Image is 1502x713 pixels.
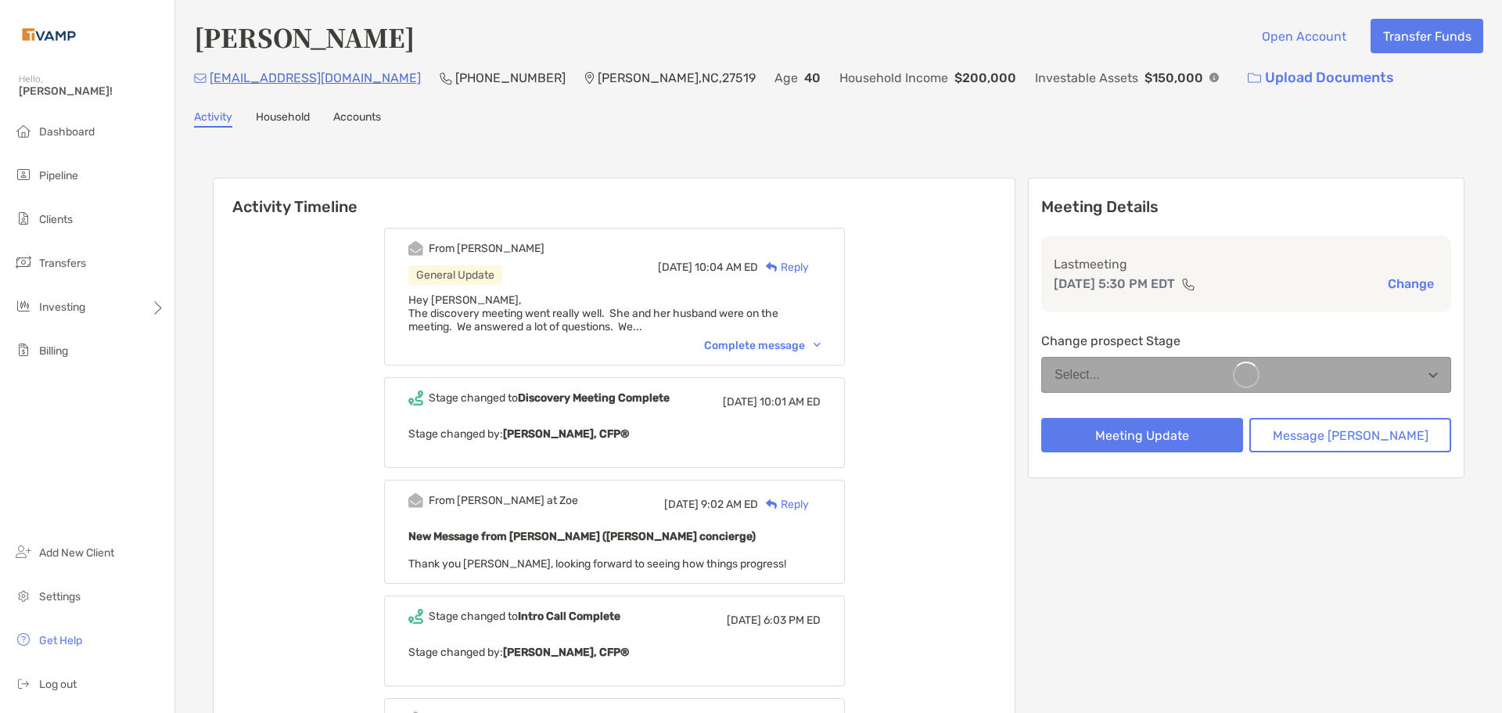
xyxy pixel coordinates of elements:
b: [PERSON_NAME], CFP® [503,646,629,659]
span: [DATE] [664,498,699,511]
span: Get Help [39,634,82,647]
h4: [PERSON_NAME] [194,19,415,55]
p: Household Income [839,68,948,88]
h6: Activity Timeline [214,178,1015,216]
img: billing icon [14,340,33,359]
p: [PERSON_NAME] , NC , 27519 [598,68,756,88]
img: pipeline icon [14,165,33,184]
span: Investing [39,301,85,314]
img: Event icon [408,241,423,256]
p: [EMAIL_ADDRESS][DOMAIN_NAME] [210,68,421,88]
a: Household [256,110,310,128]
a: Accounts [333,110,381,128]
span: Dashboard [39,125,95,139]
span: 10:04 AM ED [695,261,758,274]
img: dashboard icon [14,121,33,140]
p: 40 [804,68,821,88]
p: [DATE] 5:30 PM EDT [1054,274,1175,293]
span: [DATE] [658,261,692,274]
img: Email Icon [194,74,207,83]
span: [DATE] [727,614,761,627]
span: Settings [39,590,81,603]
p: Meeting Details [1041,197,1451,217]
img: settings icon [14,586,33,605]
img: Reply icon [766,499,778,510]
b: Intro Call Complete [518,610,620,623]
button: Meeting Update [1041,418,1243,452]
img: Location Icon [584,72,595,85]
img: transfers icon [14,253,33,272]
img: Event icon [408,391,423,405]
span: 6:03 PM ED [764,614,821,627]
a: Upload Documents [1238,61,1404,95]
div: Stage changed to [429,391,670,405]
span: Pipeline [39,169,78,182]
p: Change prospect Stage [1041,331,1451,351]
a: Activity [194,110,232,128]
b: New Message from [PERSON_NAME] ([PERSON_NAME] concierge) [408,530,756,543]
div: General Update [408,265,502,285]
img: Zoe Logo [19,6,79,63]
p: Last meeting [1054,254,1439,274]
img: clients icon [14,209,33,228]
span: Thank you [PERSON_NAME], looking forward to seeing how things progress! [408,557,786,571]
img: get-help icon [14,630,33,649]
p: $200,000 [954,68,1016,88]
span: Transfers [39,257,86,270]
img: communication type [1181,278,1195,290]
div: Reply [758,259,809,275]
div: From [PERSON_NAME] [429,242,544,255]
p: Age [774,68,798,88]
span: [PERSON_NAME]! [19,85,165,98]
span: Hey [PERSON_NAME], The discovery meeting went really well. She and her husband were on the meetin... [408,293,778,333]
p: Investable Assets [1035,68,1138,88]
div: Complete message [704,339,821,352]
img: investing icon [14,297,33,315]
span: 9:02 AM ED [701,498,758,511]
span: Clients [39,213,73,226]
span: 10:01 AM ED [760,395,821,409]
img: Event icon [408,609,423,624]
button: Open Account [1249,19,1358,53]
span: [DATE] [723,395,757,409]
img: add_new_client icon [14,542,33,561]
span: Billing [39,344,68,358]
img: Info Icon [1209,73,1219,82]
p: Stage changed by: [408,424,821,444]
button: Message [PERSON_NAME] [1249,418,1451,452]
p: Stage changed by: [408,643,821,662]
p: [PHONE_NUMBER] [455,68,566,88]
span: Log out [39,678,77,691]
b: [PERSON_NAME], CFP® [503,427,629,441]
b: Discovery Meeting Complete [518,391,670,405]
button: Change [1383,275,1439,292]
img: Reply icon [766,262,778,272]
button: Transfer Funds [1371,19,1483,53]
img: logout icon [14,674,33,693]
div: From [PERSON_NAME] at Zoe [429,494,578,507]
div: Stage changed to [429,610,620,623]
img: Event icon [408,493,423,508]
img: Chevron icon [814,343,821,347]
div: Reply [758,496,809,513]
span: Add New Client [39,546,114,560]
p: $150,000 [1144,68,1203,88]
img: Phone Icon [440,72,452,85]
img: button icon [1248,73,1261,84]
